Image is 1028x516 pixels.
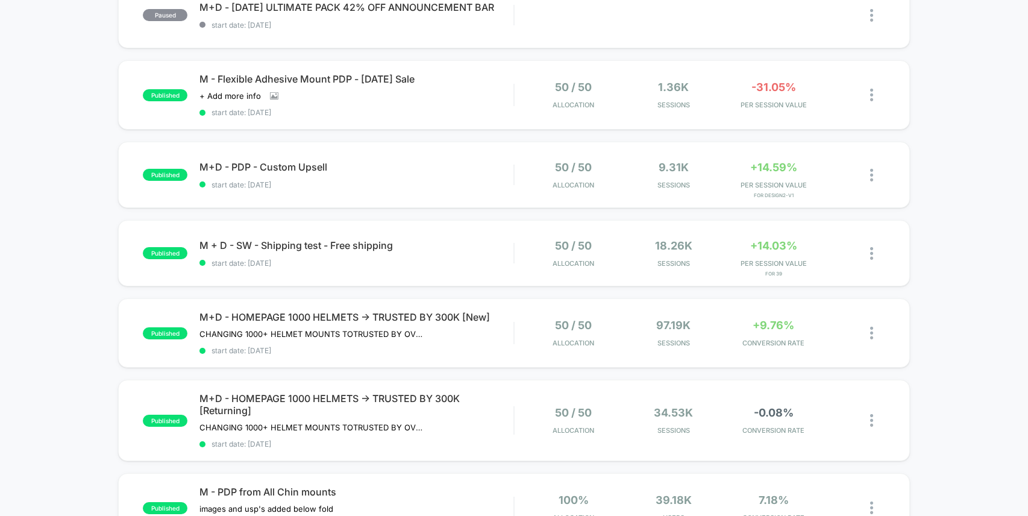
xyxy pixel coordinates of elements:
span: published [143,327,187,339]
span: 9.31k [659,161,689,174]
span: CHANGING 1000+ HELMET MOUNTS TOTRUSTED BY OVER 300,000 RIDERS ON HOMEPAGE DESKTOP AND MOBILERETUR... [199,423,423,432]
span: start date: [DATE] [199,439,513,448]
span: 7.18% [759,494,789,506]
span: Allocation [553,101,594,109]
span: -31.05% [751,81,796,93]
span: Sessions [627,426,721,435]
span: 100% [559,494,589,506]
img: close [870,414,873,427]
img: close [870,502,873,514]
span: paused [143,9,187,21]
span: published [143,247,187,259]
span: CONVERSION RATE [727,426,821,435]
span: + Add more info [199,91,261,101]
span: +9.76% [753,319,794,332]
img: close [870,9,873,22]
span: Allocation [553,259,594,268]
img: close [870,247,873,260]
img: close [870,169,873,181]
span: Allocation [553,339,594,347]
span: start date: [DATE] [199,20,513,30]
span: 50 / 50 [555,319,592,332]
span: 50 / 50 [555,161,592,174]
span: 50 / 50 [555,239,592,252]
span: Sessions [627,101,721,109]
span: images and usp's added below fold [199,504,333,514]
span: 34.53k [654,406,693,419]
span: PER SESSION VALUE [727,181,821,189]
span: M+D - HOMEPAGE 1000 HELMETS -> TRUSTED BY 300K [Returning] [199,392,513,417]
span: PER SESSION VALUE [727,101,821,109]
span: CHANGING 1000+ HELMET MOUNTS TOTRUSTED BY OVER 300,000 RIDERS ON HOMEPAGE DESKTOP AND MOBILE [199,329,423,339]
span: published [143,502,187,514]
span: Allocation [553,426,594,435]
span: Sessions [627,181,721,189]
span: M - Flexible Adhesive Mount PDP - [DATE] Sale [199,73,513,85]
span: PER SESSION VALUE [727,259,821,268]
span: for Design2-V1 [727,192,821,198]
span: Allocation [553,181,594,189]
span: 50 / 50 [555,81,592,93]
span: start date: [DATE] [199,108,513,117]
span: CONVERSION RATE [727,339,821,347]
span: 39.18k [656,494,692,506]
span: M+D - [DATE] ULTIMATE PACK 42% OFF ANNOUNCEMENT BAR [199,1,513,13]
span: Sessions [627,259,721,268]
span: start date: [DATE] [199,180,513,189]
span: +14.59% [750,161,797,174]
span: M + D - SW - Shipping test - Free shipping [199,239,513,251]
span: M+D - PDP - Custom Upsell [199,161,513,173]
span: 1.36k [658,81,689,93]
span: 97.19k [656,319,691,332]
img: close [870,89,873,101]
span: 50 / 50 [555,406,592,419]
span: published [143,415,187,427]
span: +14.03% [750,239,797,252]
img: close [870,327,873,339]
span: M+D - HOMEPAGE 1000 HELMETS -> TRUSTED BY 300K [New] [199,311,513,323]
span: published [143,89,187,101]
span: published [143,169,187,181]
span: M - PDP from All Chin mounts [199,486,513,498]
span: -0.08% [754,406,794,419]
span: Sessions [627,339,721,347]
span: 18.26k [655,239,692,252]
span: start date: [DATE] [199,259,513,268]
span: start date: [DATE] [199,346,513,355]
span: for 39 [727,271,821,277]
